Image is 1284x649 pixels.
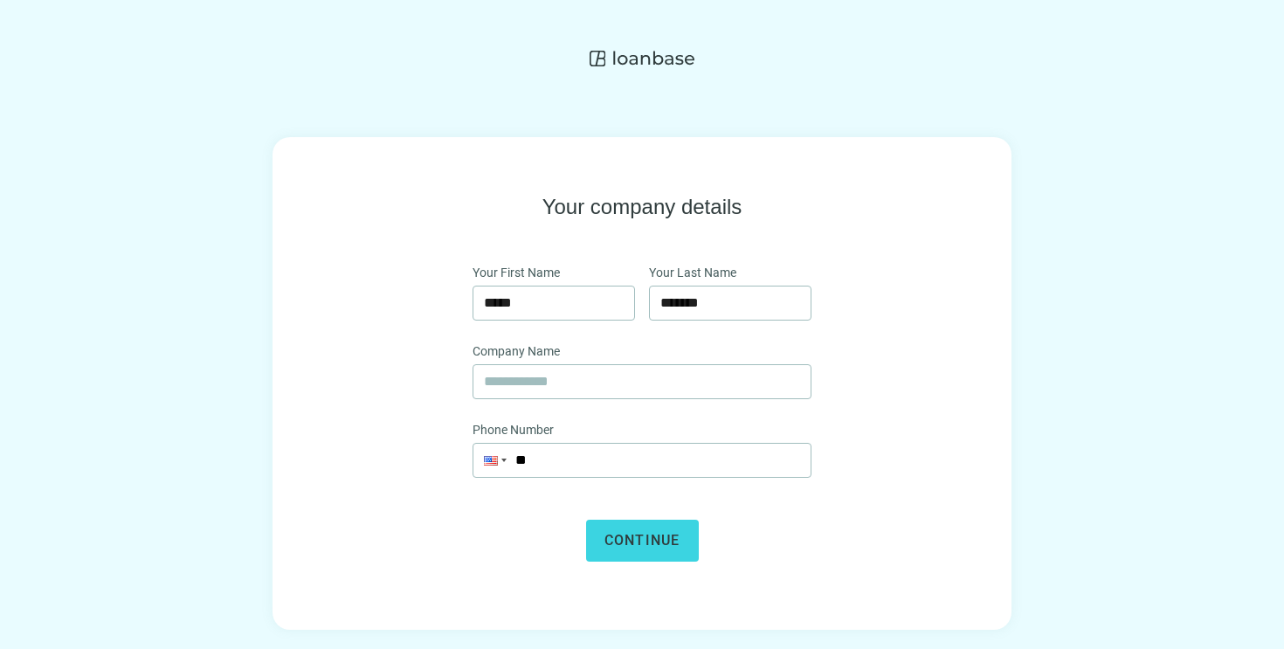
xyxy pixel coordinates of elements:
span: Company Name [473,342,560,361]
span: Your First Name [473,263,560,282]
h1: Your company details [542,193,742,221]
div: United States: + 1 [473,444,507,477]
span: Your Last Name [649,263,736,282]
span: Phone Number [473,420,554,439]
button: Continue [586,520,699,562]
span: Continue [604,532,680,549]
